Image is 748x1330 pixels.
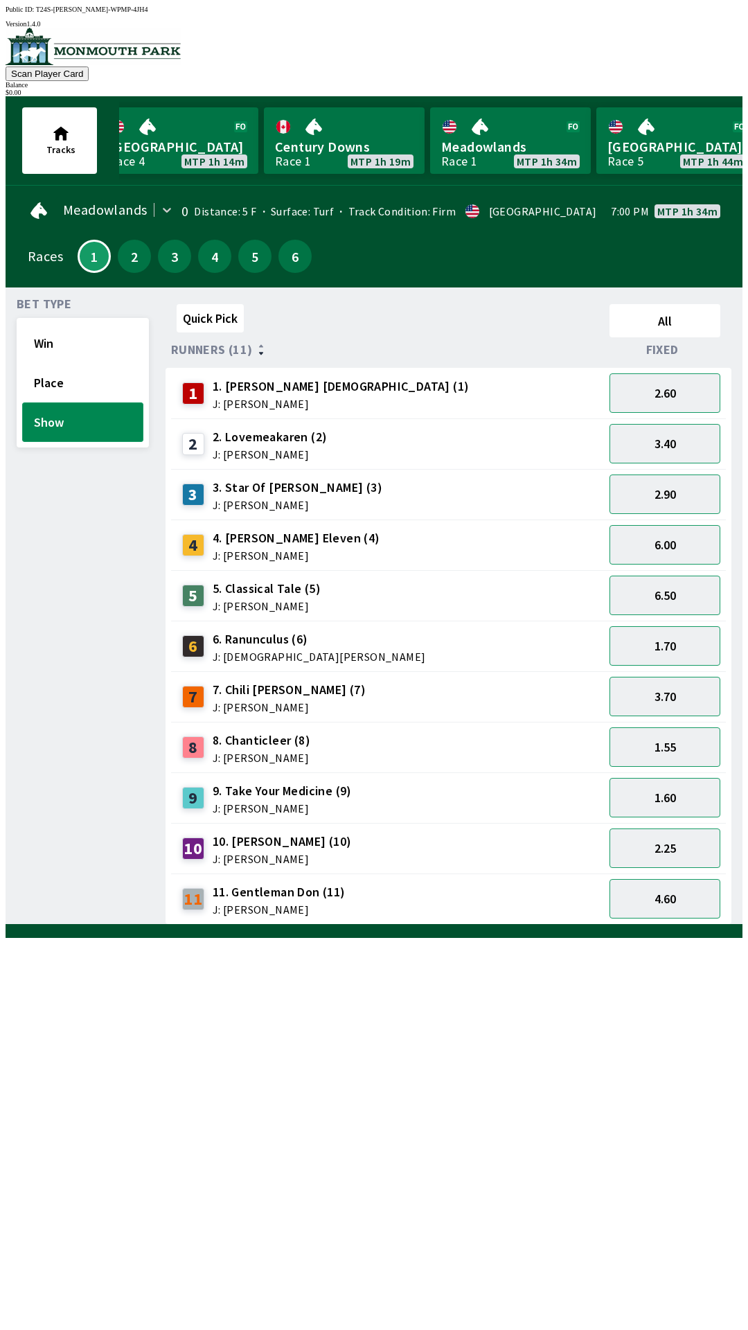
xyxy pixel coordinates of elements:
[654,638,676,654] span: 1.70
[264,107,425,174] a: Century DownsRace 1MTP 1h 19m
[257,204,335,218] span: Surface: Turf
[109,156,145,167] div: Race 4
[17,299,71,310] span: Bet Type
[334,204,456,218] span: Track Condition: Firm
[6,28,181,65] img: venue logo
[213,752,310,763] span: J: [PERSON_NAME]
[609,525,720,565] button: 6.00
[213,428,328,446] span: 2. Lovemeakaren (2)
[654,587,676,603] span: 6.50
[28,251,63,262] div: Races
[350,156,411,167] span: MTP 1h 19m
[213,601,321,612] span: J: [PERSON_NAME]
[184,156,244,167] span: MTP 1h 14m
[213,853,352,864] span: J: [PERSON_NAME]
[183,310,238,326] span: Quick Pick
[63,204,147,215] span: Meadowlands
[609,727,720,767] button: 1.55
[213,833,352,851] span: 10. [PERSON_NAME] (10)
[609,778,720,817] button: 1.60
[182,736,204,759] div: 8
[609,879,720,919] button: 4.60
[46,143,75,156] span: Tracks
[654,537,676,553] span: 6.00
[121,251,148,261] span: 2
[36,6,148,13] span: T24S-[PERSON_NAME]-WPMP-4JH4
[654,840,676,856] span: 2.25
[213,479,382,497] span: 3. Star Of [PERSON_NAME] (3)
[278,240,312,273] button: 6
[609,828,720,868] button: 2.25
[683,156,743,167] span: MTP 1h 44m
[517,156,577,167] span: MTP 1h 34m
[604,343,726,357] div: Fixed
[213,651,426,662] span: J: [DEMOGRAPHIC_DATA][PERSON_NAME]
[616,313,714,329] span: All
[182,534,204,556] div: 4
[654,486,676,502] span: 2.90
[82,253,106,260] span: 1
[34,375,132,391] span: Place
[22,323,143,363] button: Win
[213,449,328,460] span: J: [PERSON_NAME]
[646,344,679,355] span: Fixed
[275,156,311,167] div: Race 1
[609,576,720,615] button: 6.50
[430,107,591,174] a: MeadowlandsRace 1MTP 1h 34m
[182,635,204,657] div: 6
[654,739,676,755] span: 1.55
[22,107,97,174] button: Tracks
[607,138,746,156] span: [GEOGRAPHIC_DATA]
[213,803,352,814] span: J: [PERSON_NAME]
[654,385,676,401] span: 2.60
[181,206,188,217] div: 0
[22,402,143,442] button: Show
[158,240,191,273] button: 3
[213,904,346,915] span: J: [PERSON_NAME]
[6,20,742,28] div: Version 1.4.0
[182,433,204,455] div: 2
[213,550,380,561] span: J: [PERSON_NAME]
[213,702,366,713] span: J: [PERSON_NAME]
[98,107,258,174] a: [GEOGRAPHIC_DATA]Race 4MTP 1h 14m
[654,790,676,806] span: 1.60
[654,689,676,704] span: 3.70
[607,156,643,167] div: Race 5
[213,782,352,800] span: 9. Take Your Medicine (9)
[213,398,470,409] span: J: [PERSON_NAME]
[118,240,151,273] button: 2
[275,138,413,156] span: Century Downs
[441,156,477,167] div: Race 1
[213,529,380,547] span: 4. [PERSON_NAME] Eleven (4)
[109,138,247,156] span: [GEOGRAPHIC_DATA]
[213,378,470,396] span: 1. [PERSON_NAME] [DEMOGRAPHIC_DATA] (1)
[6,81,742,89] div: Balance
[171,343,604,357] div: Runners (11)
[182,837,204,860] div: 10
[6,6,742,13] div: Public ID:
[213,580,321,598] span: 5. Classical Tale (5)
[202,251,228,261] span: 4
[78,240,111,273] button: 1
[182,585,204,607] div: 5
[609,626,720,666] button: 1.70
[238,240,271,273] button: 5
[609,677,720,716] button: 3.70
[213,731,310,750] span: 8. Chanticleer (8)
[213,630,426,648] span: 6. Ranunculus (6)
[6,89,742,96] div: $ 0.00
[609,373,720,413] button: 2.60
[489,206,597,217] div: [GEOGRAPHIC_DATA]
[177,304,244,332] button: Quick Pick
[213,499,382,511] span: J: [PERSON_NAME]
[609,424,720,463] button: 3.40
[609,475,720,514] button: 2.90
[198,240,231,273] button: 4
[611,206,649,217] span: 7:00 PM
[654,891,676,907] span: 4.60
[171,344,253,355] span: Runners (11)
[441,138,580,156] span: Meadowlands
[213,681,366,699] span: 7. Chili [PERSON_NAME] (7)
[194,204,256,218] span: Distance: 5 F
[22,363,143,402] button: Place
